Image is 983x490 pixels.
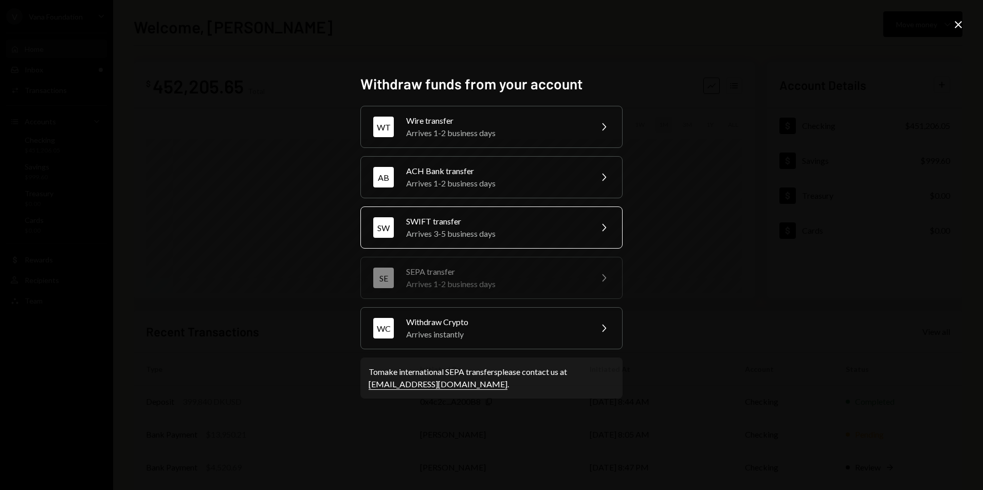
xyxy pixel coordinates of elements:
div: SEPA transfer [406,266,585,278]
div: AB [373,167,394,187]
div: Arrives 1-2 business days [406,177,585,190]
div: ACH Bank transfer [406,165,585,177]
div: To make international SEPA transfers please contact us at . [369,366,614,390]
button: WTWire transferArrives 1-2 business days [360,106,623,148]
div: SWIFT transfer [406,215,585,228]
div: Arrives instantly [406,328,585,341]
div: Wire transfer [406,115,585,127]
div: WT [373,117,394,137]
div: SE [373,268,394,288]
button: SWSWIFT transferArrives 3-5 business days [360,206,623,249]
div: Arrives 3-5 business days [406,228,585,240]
div: Withdraw Crypto [406,316,585,328]
button: SESEPA transferArrives 1-2 business days [360,257,623,299]
h2: Withdraw funds from your account [360,74,623,94]
div: Arrives 1-2 business days [406,278,585,290]
div: Arrives 1-2 business days [406,127,585,139]
div: SW [373,217,394,238]
button: WCWithdraw CryptoArrives instantly [360,307,623,349]
div: WC [373,318,394,338]
a: [EMAIL_ADDRESS][DOMAIN_NAME] [369,379,507,390]
button: ABACH Bank transferArrives 1-2 business days [360,156,623,198]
